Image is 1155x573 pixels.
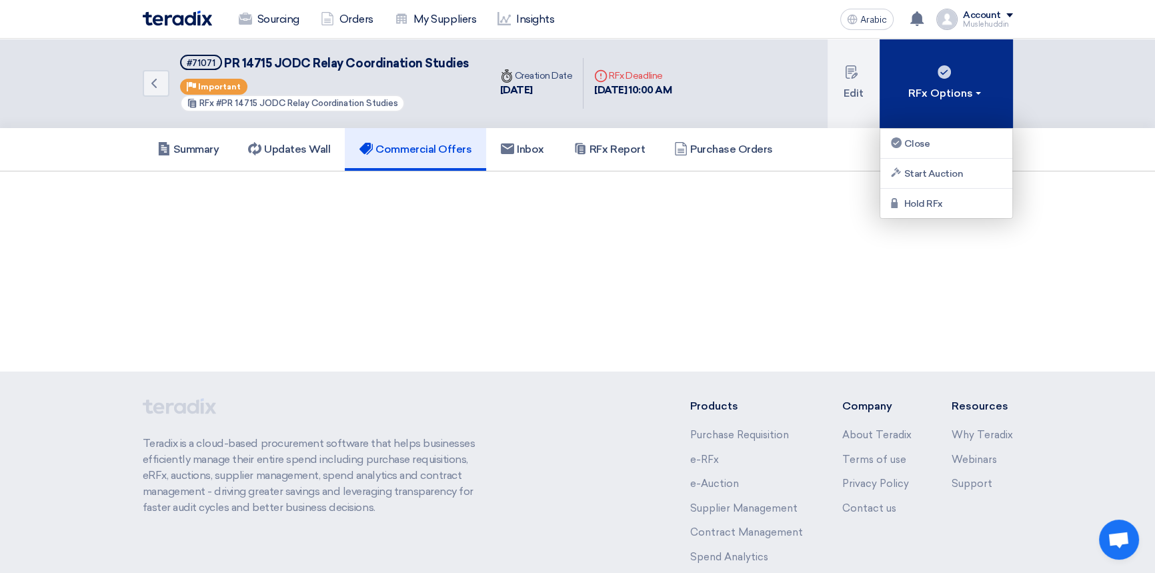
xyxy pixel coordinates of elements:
[842,400,892,412] font: Company
[936,9,958,30] img: profile_test.png
[143,437,475,514] font: Teradix is ​​a cloud-based procurement software that helps businesses efficiently manage their en...
[413,13,476,25] font: My Suppliers
[1099,520,1139,560] div: Open chat
[173,143,219,155] font: Summary
[500,84,533,96] font: [DATE]
[904,138,930,149] font: Close
[880,159,1012,189] a: Start Auction
[842,454,906,466] a: Terms of use
[690,502,797,514] a: Supplier Management
[187,58,215,68] font: #71071
[143,11,212,26] img: Teradix logo
[233,128,345,171] a: Updates Wall
[963,9,1001,21] font: Account
[310,5,384,34] a: Orders
[487,5,565,34] a: Insights
[842,429,912,441] a: About Teradix
[690,429,788,441] a: Purchase Requisition
[224,56,469,71] font: PR 14715 JODC Relay Coordination Studies
[690,143,773,155] font: Purchase Orders
[339,13,373,25] font: Orders
[515,70,573,81] font: Creation Date
[908,87,973,99] font: RFx Options
[840,9,894,30] button: Arabic
[828,39,880,128] button: Edit
[880,39,1013,128] button: RFx Options
[904,168,964,179] font: Start Auction
[904,198,942,209] font: Hold RFx
[516,13,554,25] font: Insights
[690,551,768,563] a: Spend Analytics
[690,526,802,538] a: Contract Management
[228,5,310,34] a: Sourcing
[143,128,234,171] a: Summary
[180,55,473,71] h5: PR 14715 JODC Relay Coordination Studies
[264,143,330,155] font: Updates Wall
[590,143,645,155] font: RFx Report
[559,128,660,171] a: RFx Report
[609,70,662,81] font: RFx Deadline
[842,478,909,490] a: Privacy Policy
[216,98,398,108] font: #PR 14715 JODC Relay Coordination Studies
[594,84,672,96] font: [DATE] 10:00 AM
[486,128,559,171] a: Inbox
[690,478,738,490] a: e-Auction
[952,400,1008,412] font: Resources
[842,502,896,514] a: Contact us
[199,98,214,108] font: RFx
[860,14,887,25] font: Arabic
[345,128,486,171] a: Commercial Offers
[963,20,1009,29] font: Muslehuddin
[375,143,471,155] font: Commercial Offers
[517,143,544,155] font: Inbox
[952,478,992,490] a: Support
[690,454,718,466] a: e-RFx
[690,400,738,412] font: Products
[952,429,1013,441] a: Why Teradix
[952,454,997,466] a: Webinars
[660,128,788,171] a: Purchase Orders
[844,87,864,99] font: Edit
[198,82,241,91] font: Important
[880,128,1013,219] div: RFx Options
[257,13,299,25] font: Sourcing
[384,5,487,34] a: My Suppliers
